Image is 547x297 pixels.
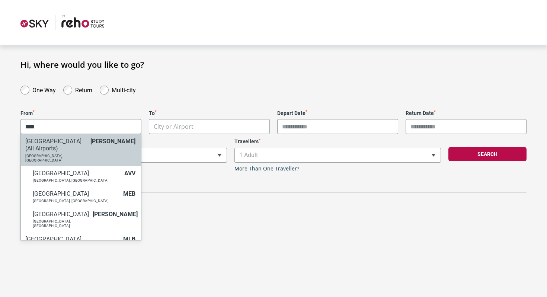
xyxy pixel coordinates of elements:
label: Return Date [406,110,527,116]
span: City or Airport [149,119,270,134]
span: City or Airport [149,119,269,134]
label: One Way [32,85,56,94]
span: MLB [123,236,135,243]
h6: [GEOGRAPHIC_DATA] [25,236,119,243]
span: [PERSON_NAME] [93,211,138,218]
button: Search [448,147,527,161]
span: MEB [123,190,135,197]
p: [GEOGRAPHIC_DATA], [GEOGRAPHIC_DATA] [33,178,121,183]
label: Depart Date [277,110,398,116]
h6: [GEOGRAPHIC_DATA] [33,170,121,177]
p: [GEOGRAPHIC_DATA], [GEOGRAPHIC_DATA] [25,154,87,163]
a: More Than One Traveller? [234,166,299,172]
label: Multi-city [112,85,136,94]
span: City or Airport [154,122,193,131]
label: From [20,110,141,116]
h6: [GEOGRAPHIC_DATA] [33,211,89,218]
h1: Hi, where would you like to go? [20,60,527,69]
input: Search [21,119,141,134]
p: [GEOGRAPHIC_DATA], [GEOGRAPHIC_DATA] [33,219,89,228]
span: 1 Adult [235,148,441,162]
label: Travellers [234,138,441,145]
span: AVV [124,170,135,177]
h6: [GEOGRAPHIC_DATA] [33,190,119,197]
h6: [GEOGRAPHIC_DATA] (All Airports) [25,138,87,152]
label: To [149,110,270,116]
span: 1 Adult [234,148,441,163]
label: Return [75,85,92,94]
span: City or Airport [20,119,141,134]
span: [PERSON_NAME] [90,138,135,145]
p: [GEOGRAPHIC_DATA], [GEOGRAPHIC_DATA] [33,199,119,203]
